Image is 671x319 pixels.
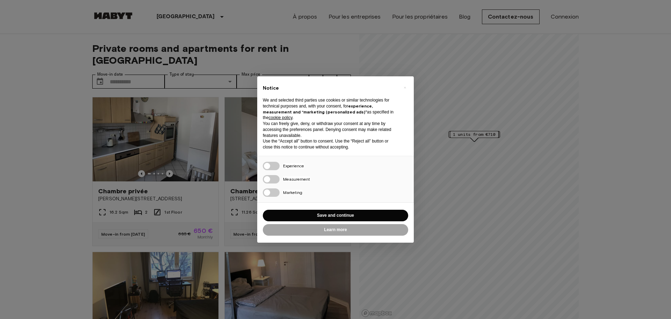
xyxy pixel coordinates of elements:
[263,224,408,236] button: Learn more
[269,115,293,120] a: cookie policy
[263,97,397,121] p: We and selected third parties use cookies or similar technologies for technical purposes and, wit...
[404,83,406,92] span: ×
[283,190,302,195] span: Marketing
[263,121,397,138] p: You can freely give, deny, or withdraw your consent at any time by accessing the preferences pane...
[263,210,408,221] button: Save and continue
[399,82,410,93] button: Close this notice
[263,85,397,92] h2: Notice
[283,176,310,182] span: Measurement
[263,138,397,150] p: Use the “Accept all” button to consent. Use the “Reject all” button or close this notice to conti...
[283,163,304,168] span: Experience
[263,103,373,115] strong: experience, measurement and “marketing (personalized ads)”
